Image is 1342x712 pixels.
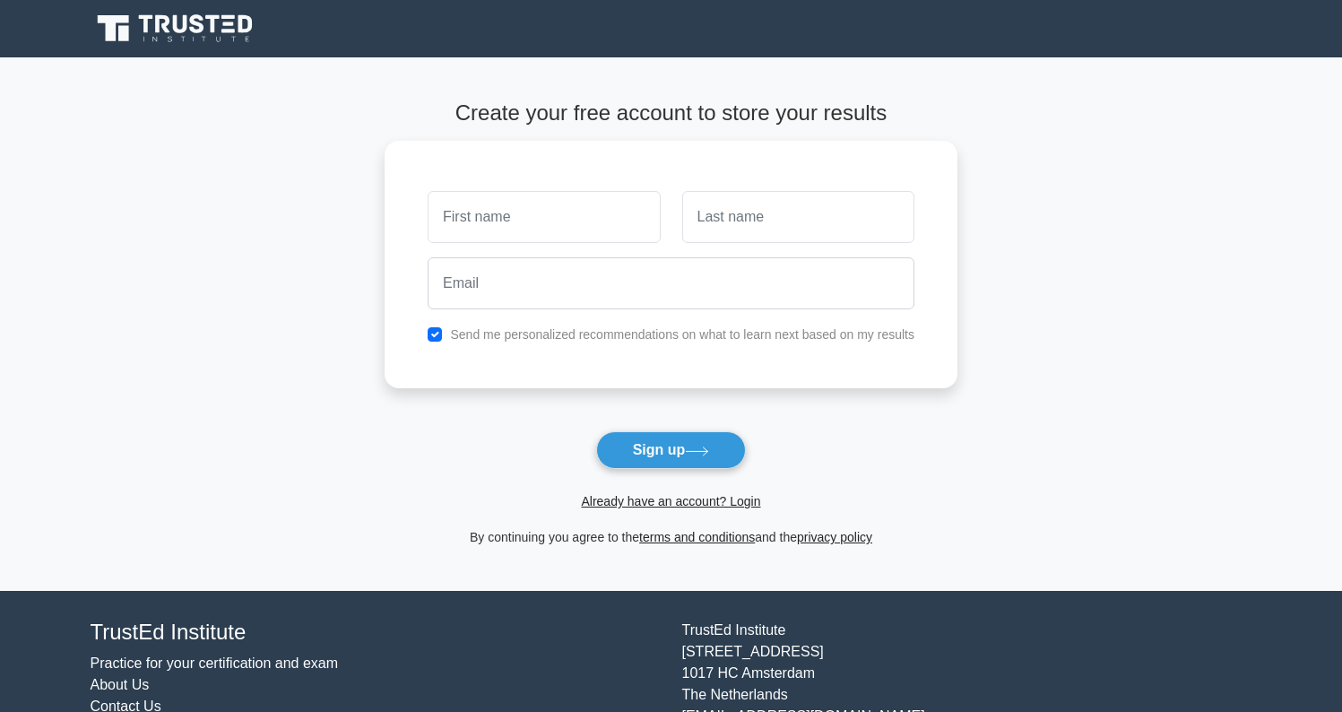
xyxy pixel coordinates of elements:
[91,677,150,692] a: About Us
[639,530,755,544] a: terms and conditions
[682,191,914,243] input: Last name
[428,257,914,309] input: Email
[91,620,661,646] h4: TrustEd Institute
[91,656,339,671] a: Practice for your certification and exam
[596,431,747,469] button: Sign up
[428,191,660,243] input: First name
[385,100,957,126] h4: Create your free account to store your results
[450,327,914,342] label: Send me personalized recommendations on what to learn next based on my results
[797,530,872,544] a: privacy policy
[581,494,760,508] a: Already have an account? Login
[374,526,968,548] div: By continuing you agree to the and the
